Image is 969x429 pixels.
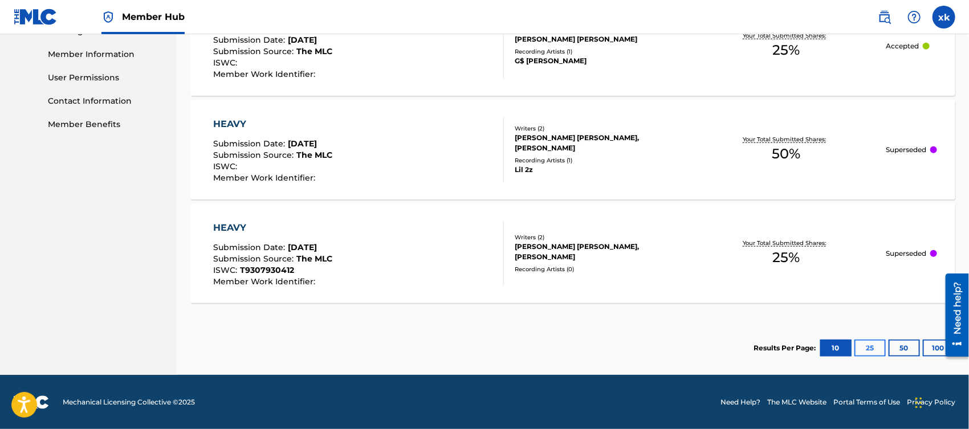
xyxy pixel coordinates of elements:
[515,242,686,262] div: [PERSON_NAME] [PERSON_NAME], [PERSON_NAME]
[515,265,686,273] div: Recording Artists ( 0 )
[296,46,332,56] span: The MLC
[515,56,686,66] div: G$ [PERSON_NAME]
[873,6,896,28] a: Public Search
[213,46,296,56] span: Submission Source :
[288,242,317,252] span: [DATE]
[213,69,318,79] span: Member Work Identifier :
[288,138,317,149] span: [DATE]
[122,10,185,23] span: Member Hub
[190,100,955,199] a: HEAVYSubmission Date:[DATE]Submission Source:The MLCISWC:Member Work Identifier:Writers (2)[PERSO...
[720,397,760,407] a: Need Help?
[213,150,296,160] span: Submission Source :
[48,48,163,60] a: Member Information
[743,135,829,144] p: Your Total Submitted Shares:
[213,276,318,287] span: Member Work Identifier :
[240,265,294,275] span: T9307930412
[515,233,686,242] div: Writers ( 2 )
[886,248,927,259] p: Superseded
[933,6,955,28] div: User Menu
[515,47,686,56] div: Recording Artists ( 1 )
[937,269,969,361] iframe: Resource Center
[772,40,800,60] span: 25 %
[754,343,819,353] p: Results Per Page:
[48,119,163,130] a: Member Benefits
[820,340,852,357] button: 10
[923,340,954,357] button: 100
[213,173,318,183] span: Member Work Identifier :
[213,138,288,149] span: Submission Date :
[743,31,829,40] p: Your Total Submitted Shares:
[190,203,955,303] a: HEAVYSubmission Date:[DATE]Submission Source:The MLCISWC:T9307930412Member Work Identifier:Writer...
[515,34,686,44] div: [PERSON_NAME] [PERSON_NAME]
[886,41,919,51] p: Accepted
[767,397,826,407] a: The MLC Website
[878,10,891,24] img: search
[515,156,686,165] div: Recording Artists ( 1 )
[48,72,163,84] a: User Permissions
[743,239,829,247] p: Your Total Submitted Shares:
[288,35,317,45] span: [DATE]
[515,165,686,175] div: Lil 2z
[907,397,955,407] a: Privacy Policy
[213,221,332,235] div: HEAVY
[213,58,240,68] span: ISWC :
[14,395,49,409] img: logo
[854,340,886,357] button: 25
[772,144,800,164] span: 50 %
[903,6,926,28] div: Help
[48,95,163,107] a: Contact Information
[213,35,288,45] span: Submission Date :
[907,10,921,24] img: help
[515,124,686,133] div: Writers ( 2 )
[213,265,240,275] span: ISWC :
[889,340,920,357] button: 50
[515,133,686,153] div: [PERSON_NAME] [PERSON_NAME], [PERSON_NAME]
[296,150,332,160] span: The MLC
[63,397,195,407] span: Mechanical Licensing Collective © 2025
[213,161,240,171] span: ISWC :
[772,247,800,268] span: 25 %
[213,242,288,252] span: Submission Date :
[833,397,900,407] a: Portal Terms of Use
[915,386,922,420] div: Drag
[296,254,332,264] span: The MLC
[14,9,58,25] img: MLC Logo
[886,145,927,155] p: Superseded
[101,10,115,24] img: Top Rightsholder
[213,254,296,264] span: Submission Source :
[213,117,332,131] div: HEAVY
[912,374,969,429] iframe: Chat Widget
